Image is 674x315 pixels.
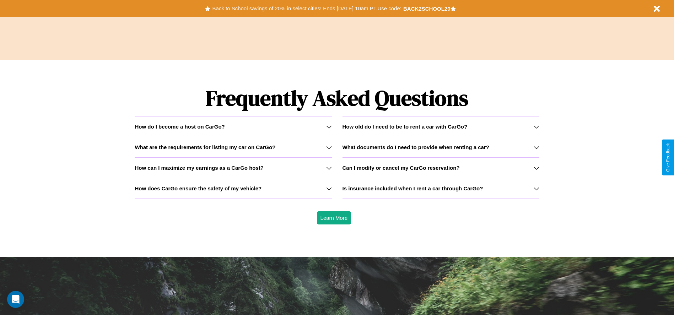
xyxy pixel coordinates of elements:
[210,4,403,13] button: Back to School savings of 20% in select cities! Ends [DATE] 10am PT.Use code:
[403,6,451,12] b: BACK2SCHOOL20
[343,144,489,150] h3: What documents do I need to provide when renting a car?
[343,185,483,191] h3: Is insurance included when I rent a car through CarGo?
[135,80,539,116] h1: Frequently Asked Questions
[135,144,275,150] h3: What are the requirements for listing my car on CarGo?
[135,185,261,191] h3: How does CarGo ensure the safety of my vehicle?
[343,124,468,130] h3: How old do I need to be to rent a car with CarGo?
[135,165,264,171] h3: How can I maximize my earnings as a CarGo host?
[317,211,351,224] button: Learn More
[135,124,225,130] h3: How do I become a host on CarGo?
[7,291,24,308] div: Open Intercom Messenger
[343,165,460,171] h3: Can I modify or cancel my CarGo reservation?
[665,143,670,172] div: Give Feedback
